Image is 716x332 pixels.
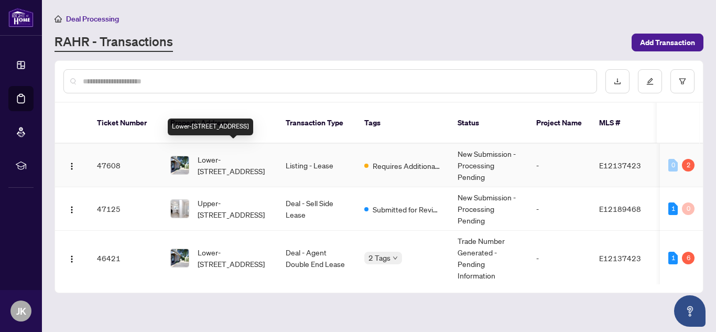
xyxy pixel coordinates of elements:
[63,250,80,266] button: Logo
[171,200,189,218] img: thumbnail-img
[528,231,591,286] td: -
[368,252,390,264] span: 2 Tags
[168,119,253,135] div: Lower-[STREET_ADDRESS]
[449,103,528,144] th: Status
[640,34,695,51] span: Add Transaction
[449,144,528,187] td: New Submission - Processing Pending
[277,144,356,187] td: Listing - Lease
[605,69,630,93] button: download
[449,231,528,286] td: Trade Number Generated - Pending Information
[393,255,398,261] span: down
[599,253,641,263] span: E12137423
[198,154,269,177] span: Lower-[STREET_ADDRESS]
[528,103,591,144] th: Project Name
[614,78,621,85] span: download
[89,103,162,144] th: Ticket Number
[8,8,34,27] img: logo
[632,34,703,51] button: Add Transaction
[599,204,641,213] span: E12189468
[89,144,162,187] td: 47608
[198,247,269,270] span: Lower-[STREET_ADDRESS]
[171,249,189,267] img: thumbnail-img
[670,69,695,93] button: filter
[668,202,678,215] div: 1
[277,231,356,286] td: Deal - Agent Double End Lease
[646,78,654,85] span: edit
[68,255,76,263] img: Logo
[55,33,173,52] a: RAHR - Transactions
[674,295,706,327] button: Open asap
[373,160,441,172] span: Requires Additional Docs
[528,187,591,231] td: -
[89,231,162,286] td: 46421
[682,159,695,172] div: 2
[599,160,641,170] span: E12137423
[89,187,162,231] td: 47125
[373,204,441,215] span: Submitted for Review
[591,103,654,144] th: MLS #
[68,206,76,214] img: Logo
[638,69,662,93] button: edit
[356,103,449,144] th: Tags
[162,103,277,144] th: Property Address
[277,187,356,231] td: Deal - Sell Side Lease
[449,187,528,231] td: New Submission - Processing Pending
[668,159,678,172] div: 0
[528,144,591,187] td: -
[682,202,695,215] div: 0
[682,252,695,264] div: 6
[277,103,356,144] th: Transaction Type
[668,252,678,264] div: 1
[16,304,26,318] span: JK
[68,162,76,170] img: Logo
[63,157,80,174] button: Logo
[198,197,269,220] span: Upper-[STREET_ADDRESS]
[679,78,686,85] span: filter
[171,156,189,174] img: thumbnail-img
[63,200,80,217] button: Logo
[66,14,119,24] span: Deal Processing
[55,15,62,23] span: home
